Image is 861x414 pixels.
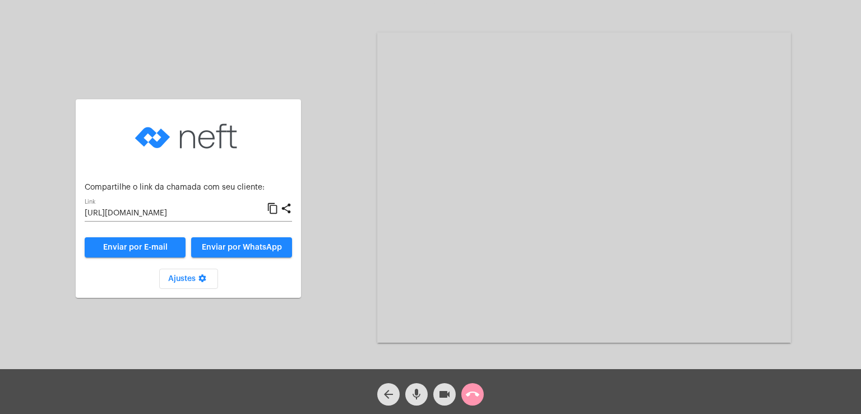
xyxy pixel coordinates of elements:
mat-icon: share [280,202,292,215]
mat-icon: mic [410,388,423,401]
span: Ajustes [168,275,209,283]
mat-icon: content_copy [267,202,279,215]
button: Enviar por WhatsApp [191,237,292,257]
a: Enviar por E-mail [85,237,186,257]
p: Compartilhe o link da chamada com seu cliente: [85,183,292,192]
button: Ajustes [159,269,218,289]
span: Enviar por E-mail [103,243,168,251]
span: Enviar por WhatsApp [202,243,282,251]
mat-icon: arrow_back [382,388,395,401]
img: logo-neft-novo-2.png [132,108,244,164]
mat-icon: call_end [466,388,479,401]
mat-icon: videocam [438,388,451,401]
mat-icon: settings [196,274,209,287]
